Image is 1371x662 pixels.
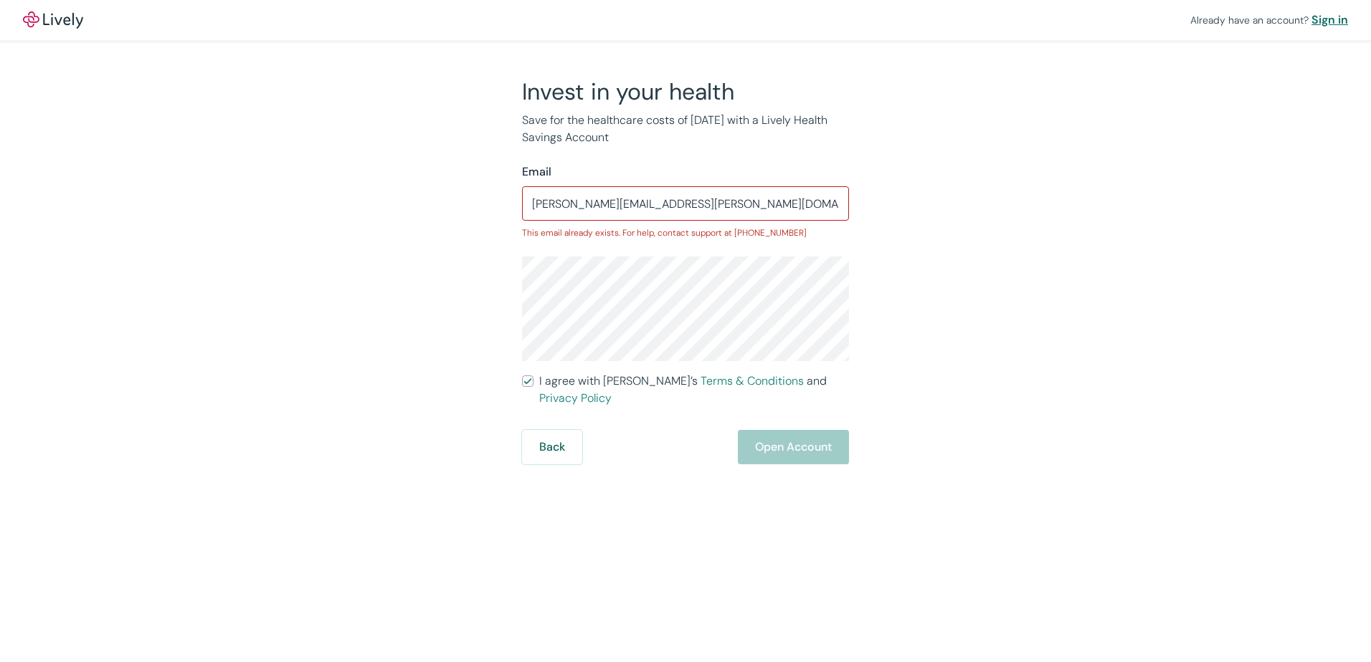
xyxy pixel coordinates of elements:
div: Already have an account? [1190,11,1348,29]
a: Privacy Policy [539,390,612,406]
a: Sign in [1311,11,1348,29]
button: Back [522,430,582,464]
p: Save for the healthcare costs of [DATE] with a Lively Health Savings Account [522,112,849,146]
span: I agree with [PERSON_NAME]’s and [539,373,849,407]
label: Email [522,163,551,181]
a: LivelyLively [23,11,83,29]
p: This email already exists. For help, contact support at [PHONE_NUMBER] [522,226,849,239]
img: Lively [23,11,83,29]
a: Terms & Conditions [701,373,804,388]
h2: Invest in your health [522,77,849,106]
